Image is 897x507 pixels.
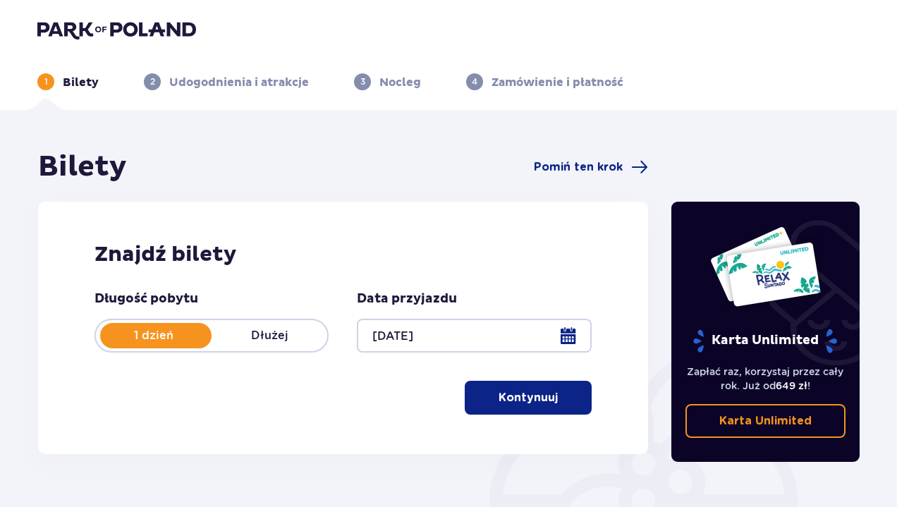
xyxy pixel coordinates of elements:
[144,73,309,90] div: 2Udogodnienia i atrakcje
[96,328,212,343] p: 1 dzień
[492,75,623,90] p: Zamówienie i płatność
[37,20,196,39] img: Park of Poland logo
[63,75,99,90] p: Bilety
[709,226,822,307] img: Dwie karty całoroczne do Suntago z napisem 'UNLIMITED RELAX', na białym tle z tropikalnymi liśćmi...
[44,75,48,88] p: 1
[38,149,127,185] h1: Bilety
[37,73,99,90] div: 1Bilety
[534,159,623,175] span: Pomiń ten krok
[472,75,477,88] p: 4
[94,291,198,307] p: Długość pobytu
[719,413,812,429] p: Karta Unlimited
[685,404,846,438] a: Karta Unlimited
[499,390,558,405] p: Kontynuuj
[534,159,648,176] a: Pomiń ten krok
[685,365,846,393] p: Zapłać raz, korzystaj przez cały rok. Już od !
[357,291,457,307] p: Data przyjazdu
[776,380,807,391] span: 649 zł
[379,75,421,90] p: Nocleg
[169,75,309,90] p: Udogodnienia i atrakcje
[354,73,421,90] div: 3Nocleg
[94,241,592,268] h2: Znajdź bilety
[360,75,365,88] p: 3
[465,381,592,415] button: Kontynuuj
[150,75,155,88] p: 2
[212,328,327,343] p: Dłużej
[466,73,623,90] div: 4Zamówienie i płatność
[692,329,838,353] p: Karta Unlimited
